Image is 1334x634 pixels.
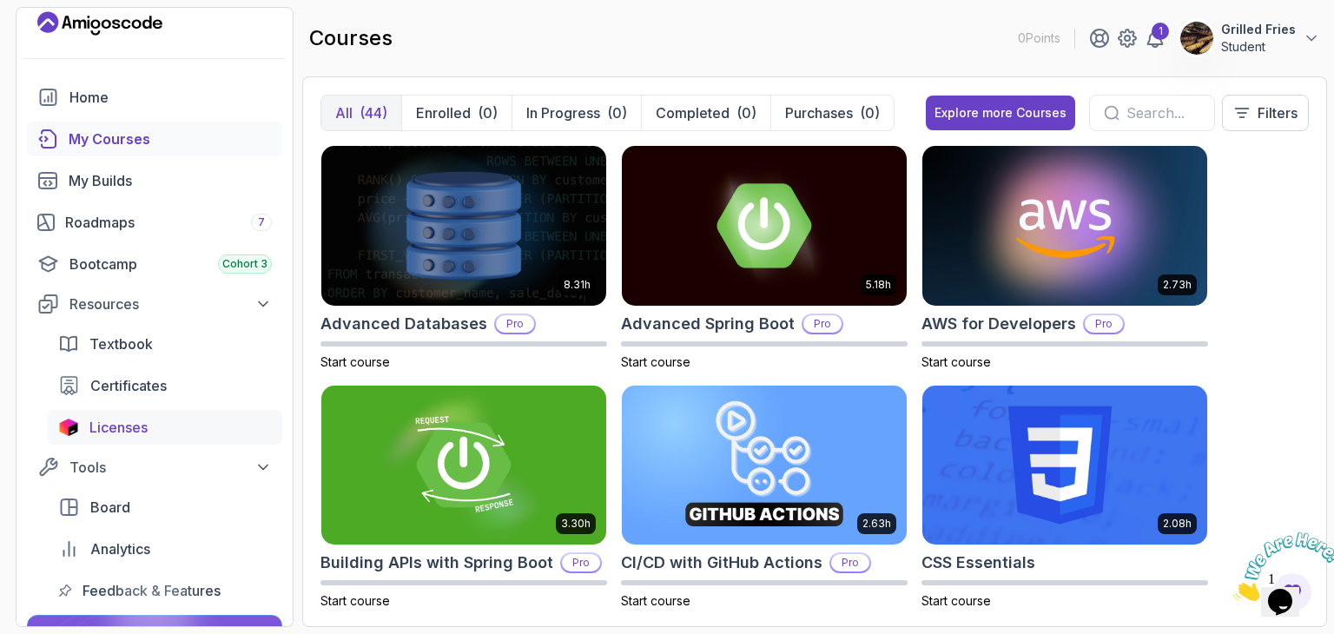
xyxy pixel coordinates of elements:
button: Purchases(0) [770,96,894,130]
p: 8.31h [564,278,591,292]
p: Pro [831,554,869,571]
div: 1 [1152,23,1169,40]
button: Completed(0) [641,96,770,130]
img: AWS for Developers card [922,146,1207,306]
p: Enrolled [416,102,471,123]
p: 2.63h [862,517,891,531]
span: 1 [7,7,14,22]
p: 2.73h [1163,278,1192,292]
p: Completed [656,102,730,123]
p: Filters [1258,102,1298,123]
span: Licenses [89,417,148,438]
a: builds [27,163,282,198]
div: (0) [860,102,880,123]
a: textbook [48,327,282,361]
div: My Courses [69,129,272,149]
span: 7 [258,215,265,229]
a: roadmaps [27,205,282,240]
span: Start course [621,354,690,369]
button: user profile imageGrilled FriesStudent [1179,21,1320,56]
div: Tools [69,457,272,478]
a: home [27,80,282,115]
a: courses [27,122,282,156]
h2: AWS for Developers [921,312,1076,336]
p: 2.08h [1163,517,1192,531]
span: Start course [320,593,390,608]
a: 1 [1145,28,1166,49]
button: In Progress(0) [512,96,641,130]
p: Grilled Fries [1221,21,1296,38]
div: Roadmaps [65,212,272,233]
img: Advanced Spring Boot card [622,146,907,306]
div: (0) [736,102,756,123]
span: Start course [621,593,690,608]
iframe: chat widget [1226,525,1334,608]
div: (0) [478,102,498,123]
img: CSS Essentials card [922,386,1207,545]
button: Resources [27,288,282,320]
span: Certificates [90,375,167,396]
p: In Progress [526,102,600,123]
a: certificates [48,368,282,403]
a: bootcamp [27,247,282,281]
img: user profile image [1180,22,1213,55]
h2: Advanced Databases [320,312,487,336]
span: Textbook [89,334,153,354]
a: licenses [48,410,282,445]
a: analytics [48,532,282,566]
h2: CI/CD with GitHub Actions [621,551,822,575]
h2: CSS Essentials [921,551,1035,575]
a: Landing page [37,10,162,37]
div: (0) [607,102,627,123]
span: Cohort 3 [222,257,267,271]
img: Chat attention grabber [7,7,115,76]
h2: Building APIs with Spring Boot [320,551,553,575]
span: Start course [320,354,390,369]
button: Explore more Courses [926,96,1075,130]
p: Pro [1085,315,1123,333]
a: feedback [48,573,282,608]
button: All(44) [321,96,401,130]
p: Student [1221,38,1296,56]
button: Tools [27,452,282,483]
span: Analytics [90,538,150,559]
p: 0 Points [1018,30,1060,47]
p: 3.30h [561,517,591,531]
span: Feedback & Features [83,580,221,601]
div: Explore more Courses [934,104,1067,122]
p: Pro [496,315,534,333]
span: Start course [921,593,991,608]
div: My Builds [69,170,272,191]
button: Filters [1222,95,1309,131]
img: jetbrains icon [58,419,79,436]
p: All [335,102,353,123]
input: Search... [1126,102,1200,123]
h2: courses [309,24,393,52]
img: Building APIs with Spring Boot card [321,386,606,545]
span: Start course [921,354,991,369]
div: (44) [360,102,387,123]
div: Home [69,87,272,108]
button: Enrolled(0) [401,96,512,130]
span: Board [90,497,130,518]
div: Bootcamp [69,254,272,274]
div: Resources [69,294,272,314]
p: Purchases [785,102,853,123]
img: CI/CD with GitHub Actions card [622,386,907,545]
h2: Advanced Spring Boot [621,312,795,336]
p: 5.18h [866,278,891,292]
a: board [48,490,282,525]
img: Advanced Databases card [321,146,606,306]
p: Pro [562,554,600,571]
p: Pro [803,315,842,333]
